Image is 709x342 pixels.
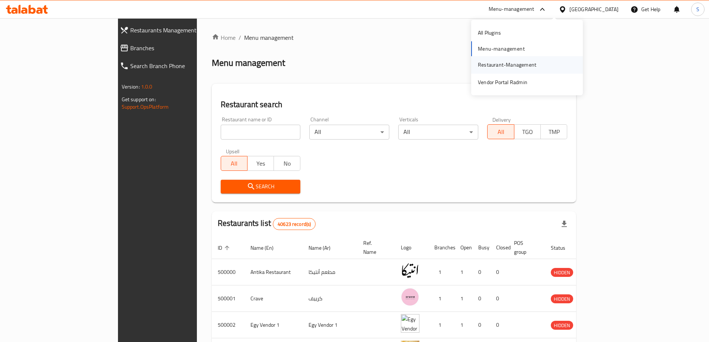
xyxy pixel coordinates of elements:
[472,285,490,312] td: 0
[114,57,236,75] a: Search Branch Phone
[244,33,294,42] span: Menu management
[696,5,699,13] span: S
[514,239,536,256] span: POS group
[141,82,153,92] span: 1.0.0
[226,148,240,154] label: Upsell
[218,243,232,252] span: ID
[401,288,419,306] img: Crave
[303,312,357,338] td: Egy Vendor 1
[454,312,472,338] td: 1
[122,95,156,104] span: Get support on:
[491,127,511,137] span: All
[130,26,230,35] span: Restaurants Management
[551,294,573,303] div: HIDDEN
[212,33,577,42] nav: breadcrumb
[273,218,316,230] div: Total records count
[273,221,315,228] span: 40623 record(s)
[454,236,472,259] th: Open
[569,5,619,13] div: [GEOGRAPHIC_DATA]
[401,314,419,333] img: Egy Vendor 1
[478,78,527,86] div: Vendor Portal Radmin
[555,215,573,233] div: Export file
[395,236,428,259] th: Logo
[478,29,501,37] div: All Plugins
[114,21,236,39] a: Restaurants Management
[489,5,534,14] div: Menu-management
[114,39,236,57] a: Branches
[130,44,230,52] span: Branches
[212,57,285,69] h2: Menu management
[224,158,245,169] span: All
[247,156,274,171] button: Yes
[551,268,573,277] span: HIDDEN
[250,243,283,252] span: Name (En)
[250,158,271,169] span: Yes
[245,312,303,338] td: Egy Vendor 1
[472,259,490,285] td: 0
[454,259,472,285] td: 1
[540,124,567,139] button: TMP
[221,125,301,140] input: Search for restaurant name or ID..
[472,236,490,259] th: Busy
[277,158,297,169] span: No
[551,321,573,330] span: HIDDEN
[428,312,454,338] td: 1
[454,285,472,312] td: 1
[274,156,300,171] button: No
[303,285,357,312] td: كرييف
[472,312,490,338] td: 0
[303,259,357,285] td: مطعم أنتيكا
[428,236,454,259] th: Branches
[221,180,301,194] button: Search
[221,99,568,110] h2: Restaurant search
[398,125,478,140] div: All
[130,61,230,70] span: Search Branch Phone
[363,239,386,256] span: Ref. Name
[517,127,538,137] span: TGO
[239,33,241,42] li: /
[401,261,419,280] img: Antika Restaurant
[551,295,573,303] span: HIDDEN
[514,124,541,139] button: TGO
[487,124,514,139] button: All
[551,243,575,252] span: Status
[428,285,454,312] td: 1
[428,259,454,285] td: 1
[245,285,303,312] td: Crave
[221,156,247,171] button: All
[122,82,140,92] span: Version:
[478,61,536,69] div: Restaurant-Management
[227,182,295,191] span: Search
[490,259,508,285] td: 0
[492,117,511,122] label: Delivery
[122,102,169,112] a: Support.OpsPlatform
[490,285,508,312] td: 0
[309,243,340,252] span: Name (Ar)
[245,259,303,285] td: Antika Restaurant
[490,236,508,259] th: Closed
[544,127,564,137] span: TMP
[218,218,316,230] h2: Restaurants list
[309,125,389,140] div: All
[490,312,508,338] td: 0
